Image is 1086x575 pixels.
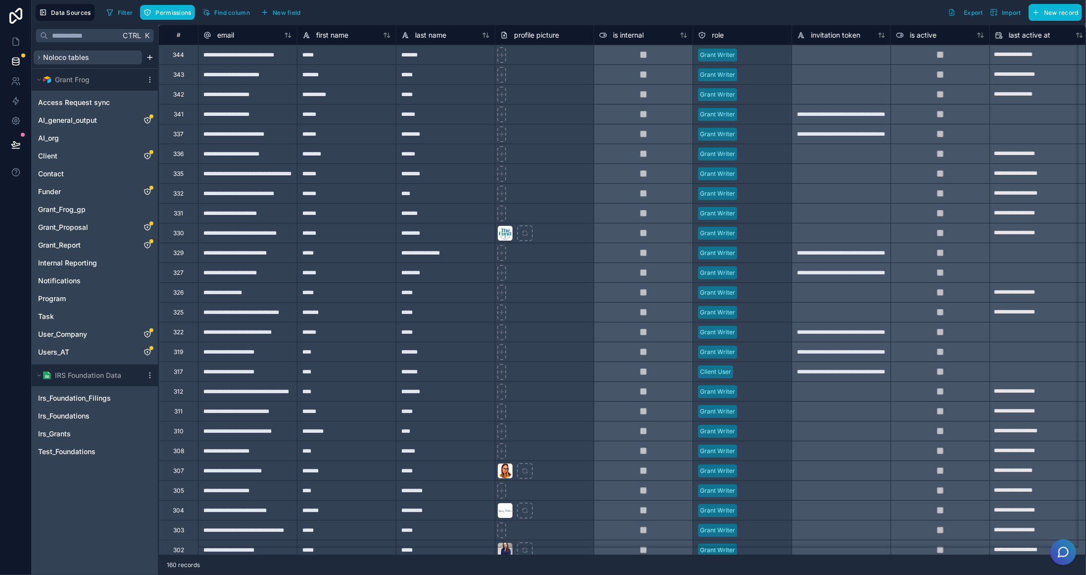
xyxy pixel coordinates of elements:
div: Grant Writer [700,526,735,535]
span: Grant_Frog_gp [38,205,86,214]
span: Noloco tables [43,52,89,62]
span: email [217,30,234,40]
div: 330 [173,229,184,237]
div: 343 [173,71,184,79]
a: Test_Foundations [38,447,132,457]
span: Filter [118,9,133,16]
button: Permissions [140,5,194,20]
button: Filter [102,5,137,20]
img: Google Sheets logo [43,371,51,379]
button: Export [944,4,987,21]
div: AI_org [34,130,156,146]
span: last active at [1009,30,1050,40]
div: Client [34,148,156,164]
span: AI_general_output [38,115,97,125]
div: Users_AT [34,344,156,360]
a: Irs_Foundation_Filings [38,393,132,403]
span: Notifications [38,276,81,286]
div: Grant Writer [700,506,735,515]
div: 310 [174,427,184,435]
a: Program [38,294,132,304]
div: Grant Writer [700,110,735,119]
div: User_Company [34,326,156,342]
button: Find column [199,5,253,20]
div: 342 [173,91,184,99]
div: Task [34,309,156,324]
div: 317 [174,368,183,376]
span: last name [415,30,446,40]
div: Access Request sync [34,95,156,110]
span: Irs_Foundation_Filings [38,393,111,403]
div: Irs_Foundation_Filings [34,390,156,406]
div: Grant Writer [700,70,735,79]
span: AI_org [38,133,59,143]
a: Grant_Report [38,240,132,250]
div: Grant Writer [700,51,735,59]
div: Grant Writer [700,169,735,178]
span: 160 records [167,561,200,569]
div: 302 [173,546,184,554]
span: invitation token [811,30,860,40]
div: Notifications [34,273,156,289]
div: 303 [173,526,184,534]
div: 305 [173,487,184,495]
button: New record [1029,4,1082,21]
div: Grant Writer [700,229,735,238]
div: 322 [173,328,184,336]
span: is internal [613,30,644,40]
span: IRS Foundation Data [55,370,121,380]
span: Grant Frog [55,75,90,85]
span: is active [910,30,937,40]
a: Irs_Foundations [38,411,132,421]
a: AI_general_output [38,115,132,125]
div: 304 [173,507,184,515]
div: 335 [173,170,184,178]
div: 319 [174,348,183,356]
div: Grant Writer [700,130,735,139]
span: role [712,30,724,40]
div: Grant Writer [700,249,735,258]
span: Import [1002,9,1021,16]
div: Grant Writer [700,467,735,475]
span: Funder [38,187,61,197]
div: 336 [173,150,184,158]
span: K [143,32,150,39]
span: profile picture [514,30,559,40]
div: Grant Writer [700,308,735,317]
div: 325 [173,309,184,316]
span: Find column [214,9,250,16]
span: Access Request sync [38,98,110,107]
button: New field [257,5,304,20]
div: 326 [173,289,184,297]
a: Task [38,312,132,321]
div: Grant Writer [700,90,735,99]
span: Program [38,294,66,304]
div: Grant Writer [700,288,735,297]
div: # [166,31,190,39]
div: AI_general_output [34,112,156,128]
div: Grant Writer [700,209,735,218]
span: Permissions [155,9,191,16]
div: 307 [173,467,184,475]
span: Irs_Foundations [38,411,90,421]
div: Grant Writer [700,407,735,416]
div: Funder [34,184,156,200]
button: Import [987,4,1025,21]
div: Grant Writer [700,546,735,555]
button: Google Sheets logoIRS Foundation Data [34,368,142,382]
div: 331 [174,209,183,217]
span: Contact [38,169,64,179]
div: scrollable content [32,47,158,464]
div: 337 [173,130,184,138]
span: Grant_Proposal [38,222,88,232]
div: Grant Writer [700,328,735,337]
span: New field [273,9,301,16]
div: Grant_Frog_gp [34,202,156,217]
a: New record [1025,4,1082,21]
span: Data Sources [51,9,91,16]
span: Grant_Report [38,240,81,250]
a: Notifications [38,276,132,286]
div: Irs_Grants [34,426,156,442]
a: Irs_Grants [38,429,132,439]
a: Grant_Frog_gp [38,205,132,214]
